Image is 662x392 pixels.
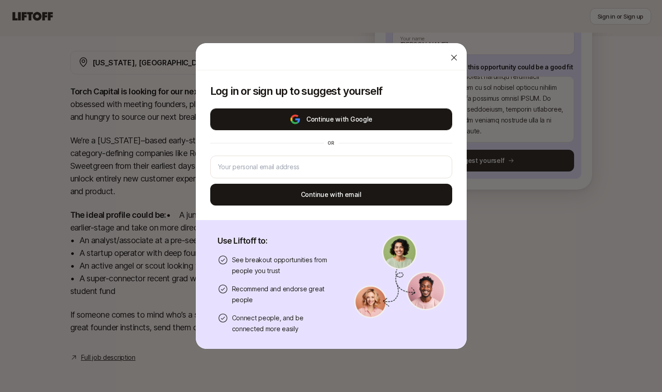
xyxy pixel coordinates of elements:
button: Continue with email [210,184,452,206]
p: Recommend and endorse great people [232,284,333,305]
button: Continue with Google [210,108,452,130]
p: See breakout opportunities from people you trust [232,255,333,276]
input: Your personal email address [218,162,445,172]
p: Connect people, and be connected more easily [232,313,333,334]
p: Use Liftoff to: [217,235,333,247]
p: Log in or sign up to suggest yourself [210,85,452,98]
img: google-logo [290,114,301,125]
img: signup-banner [354,235,445,318]
div: or [324,139,338,147]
